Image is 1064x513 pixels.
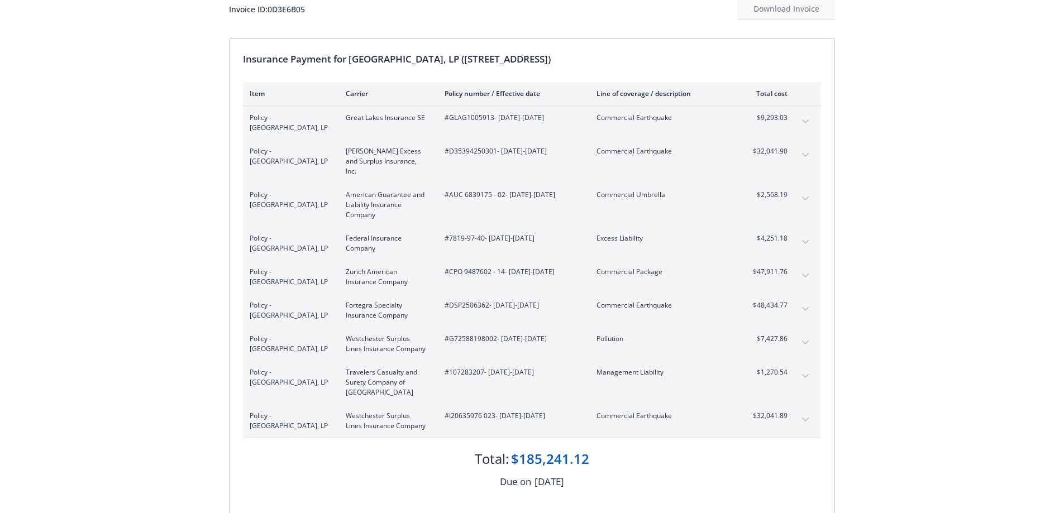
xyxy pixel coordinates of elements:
[796,190,814,208] button: expand content
[597,367,728,377] span: Management Liability
[243,52,821,66] div: Insurance Payment for [GEOGRAPHIC_DATA], LP ([STREET_ADDRESS])
[243,294,821,327] div: Policy - [GEOGRAPHIC_DATA], LPFortegra Specialty Insurance Company#DSP2506362- [DATE]-[DATE]Comme...
[535,474,564,489] div: [DATE]
[796,411,814,429] button: expand content
[346,113,427,123] span: Great Lakes Insurance SE
[445,367,579,377] span: #107283207 - [DATE]-[DATE]
[746,411,788,421] span: $32,041.89
[597,233,728,243] span: Excess Liability
[250,190,328,210] span: Policy - [GEOGRAPHIC_DATA], LP
[746,190,788,200] span: $2,568.19
[445,146,579,156] span: #D35394250301 - [DATE]-[DATE]
[243,327,821,361] div: Policy - [GEOGRAPHIC_DATA], LPWestchester Surplus Lines Insurance Company#G72588198002- [DATE]-[D...
[346,267,427,287] span: Zurich American Insurance Company
[250,113,328,133] span: Policy - [GEOGRAPHIC_DATA], LP
[445,300,579,310] span: #DSP2506362 - [DATE]-[DATE]
[597,411,728,421] span: Commercial Earthquake
[746,113,788,123] span: $9,293.03
[796,267,814,285] button: expand content
[346,367,427,397] span: Travelers Casualty and Surety Company of [GEOGRAPHIC_DATA]
[250,334,328,354] span: Policy - [GEOGRAPHIC_DATA], LP
[346,300,427,320] span: Fortegra Specialty Insurance Company
[243,140,821,183] div: Policy - [GEOGRAPHIC_DATA], LP[PERSON_NAME] Excess and Surplus Insurance, Inc.#D35394250301- [DAT...
[796,300,814,318] button: expand content
[597,267,728,277] span: Commercial Package
[346,411,427,431] span: Westchester Surplus Lines Insurance Company
[597,113,728,123] span: Commercial Earthquake
[346,233,427,253] span: Federal Insurance Company
[346,146,427,176] span: [PERSON_NAME] Excess and Surplus Insurance, Inc.
[796,367,814,385] button: expand content
[796,334,814,352] button: expand content
[746,334,788,344] span: $7,427.86
[597,190,728,200] span: Commercial Umbrella
[250,233,328,253] span: Policy - [GEOGRAPHIC_DATA], LP
[597,146,728,156] span: Commercial Earthquake
[445,334,579,344] span: #G72588198002 - [DATE]-[DATE]
[597,334,728,344] span: Pollution
[243,106,821,140] div: Policy - [GEOGRAPHIC_DATA], LPGreat Lakes Insurance SE#GLAG1005913- [DATE]-[DATE]Commercial Earth...
[445,267,579,277] span: #CPO 9487602 - 14 - [DATE]-[DATE]
[796,113,814,131] button: expand content
[250,146,328,166] span: Policy - [GEOGRAPHIC_DATA], LP
[243,260,821,294] div: Policy - [GEOGRAPHIC_DATA], LPZurich American Insurance Company#CPO 9487602 - 14- [DATE]-[DATE]Co...
[511,449,589,468] div: $185,241.12
[746,367,788,377] span: $1,270.54
[346,334,427,354] span: Westchester Surplus Lines Insurance Company
[796,146,814,164] button: expand content
[597,300,728,310] span: Commercial Earthquake
[346,190,427,220] span: American Guarantee and Liability Insurance Company
[746,267,788,277] span: $47,911.76
[746,300,788,310] span: $48,434.77
[445,113,579,123] span: #GLAG1005913 - [DATE]-[DATE]
[250,267,328,287] span: Policy - [GEOGRAPHIC_DATA], LP
[796,233,814,251] button: expand content
[445,233,579,243] span: #7819-97-40 - [DATE]-[DATE]
[250,411,328,431] span: Policy - [GEOGRAPHIC_DATA], LP
[746,146,788,156] span: $32,041.90
[746,89,788,98] div: Total cost
[746,233,788,243] span: $4,251.18
[250,367,328,387] span: Policy - [GEOGRAPHIC_DATA], LP
[500,474,531,489] div: Due on
[243,227,821,260] div: Policy - [GEOGRAPHIC_DATA], LPFederal Insurance Company#7819-97-40- [DATE]-[DATE]Excess Liability...
[445,190,579,200] span: #AUC 6839175 - 02 - [DATE]-[DATE]
[475,449,509,468] div: Total:
[243,404,821,438] div: Policy - [GEOGRAPHIC_DATA], LPWestchester Surplus Lines Insurance Company#I20635976 023- [DATE]-[...
[243,183,821,227] div: Policy - [GEOGRAPHIC_DATA], LPAmerican Guarantee and Liability Insurance Company#AUC 6839175 - 02...
[250,300,328,320] span: Policy - [GEOGRAPHIC_DATA], LP
[250,89,328,98] div: Item
[597,89,728,98] div: Line of coverage / description
[346,89,427,98] div: Carrier
[445,89,579,98] div: Policy number / Effective date
[243,361,821,404] div: Policy - [GEOGRAPHIC_DATA], LPTravelers Casualty and Surety Company of [GEOGRAPHIC_DATA]#10728320...
[229,3,305,15] div: Invoice ID: 0D3E6B05
[445,411,579,421] span: #I20635976 023 - [DATE]-[DATE]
